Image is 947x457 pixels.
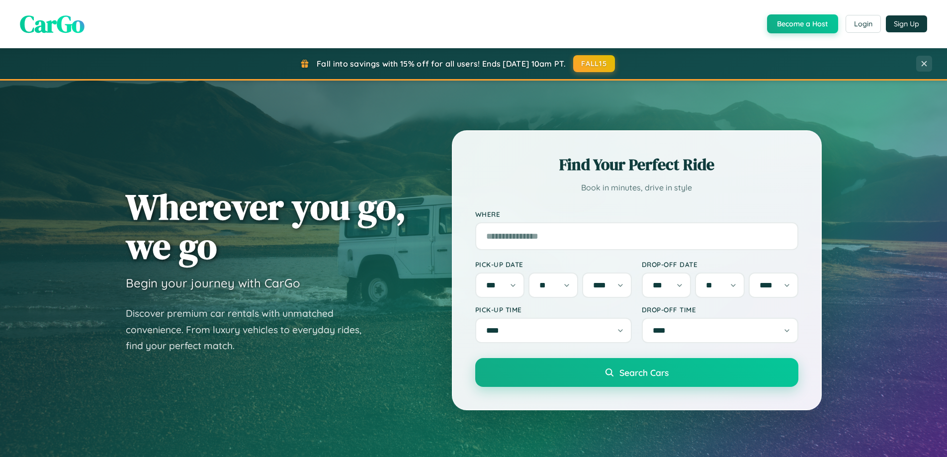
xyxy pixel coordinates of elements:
button: Search Cars [475,358,798,387]
label: Where [475,210,798,218]
label: Drop-off Date [642,260,798,269]
button: Login [846,15,881,33]
span: Fall into savings with 15% off for all users! Ends [DATE] 10am PT. [317,59,566,69]
button: FALL15 [573,55,615,72]
span: Search Cars [619,367,669,378]
p: Discover premium car rentals with unmatched convenience. From luxury vehicles to everyday rides, ... [126,305,374,354]
button: Become a Host [767,14,838,33]
label: Drop-off Time [642,305,798,314]
span: CarGo [20,7,85,40]
p: Book in minutes, drive in style [475,181,798,195]
label: Pick-up Date [475,260,632,269]
h3: Begin your journey with CarGo [126,275,300,290]
h2: Find Your Perfect Ride [475,154,798,176]
label: Pick-up Time [475,305,632,314]
h1: Wherever you go, we go [126,187,406,266]
button: Sign Up [886,15,927,32]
